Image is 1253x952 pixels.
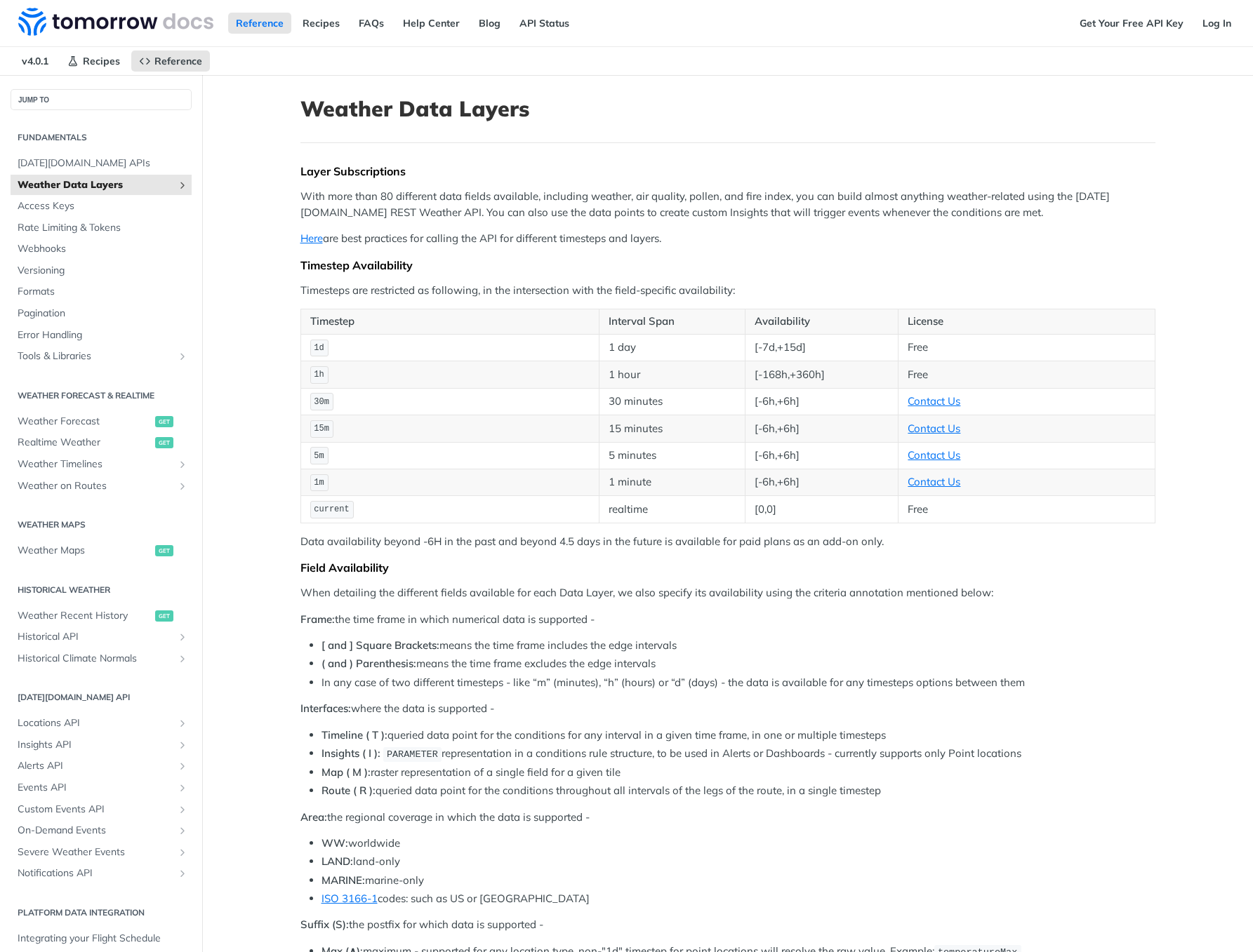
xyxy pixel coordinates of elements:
td: 5 minutes [599,442,745,469]
button: JUMP TO [11,89,192,110]
p: where the data is supported - [300,701,1155,717]
li: queried data point for the conditions throughout all intervals of the legs of the route, in a sin... [321,783,1155,799]
td: Free [899,496,1155,523]
td: Free [899,334,1155,361]
a: Insights APIShow subpages for Insights API [11,735,192,756]
th: Interval Span [599,309,745,335]
h2: Historical Weather [11,584,192,596]
a: Contact Us [908,475,960,488]
span: get [155,437,173,448]
strong: Map ( M ): [321,765,371,779]
code: current [310,501,354,518]
span: Weather Timelines [18,457,173,471]
a: Log In [1195,13,1239,34]
td: 1 day [599,334,745,361]
button: Show subpages for Custom Events API [177,804,188,815]
code: 1d [310,340,329,357]
span: Realtime Weather [18,436,152,450]
span: Weather Forecast [18,415,152,429]
td: 15 minutes [599,415,745,442]
a: Recipes [60,51,128,72]
li: land-only [321,854,1155,870]
span: Locations API [18,716,173,730]
strong: WW: [321,836,348,850]
a: Weather on RoutesShow subpages for Weather on Routes [11,476,192,497]
li: worldwide [321,836,1155,852]
button: Show subpages for Weather on Routes [177,481,188,492]
span: Recipes [83,55,120,67]
td: [-6h,+6h] [745,442,899,469]
span: Webhooks [18,242,188,256]
div: Layer Subscriptions [300,164,1155,178]
code: 30m [310,393,333,410]
span: Integrating your Flight Schedule [18,932,188,946]
span: Severe Weather Events [18,845,173,859]
h1: Weather Data Layers [300,96,1155,121]
a: Webhooks [11,239,192,260]
span: Versioning [18,264,188,278]
td: [-168h,+360h] [745,361,899,388]
h2: Fundamentals [11,131,192,144]
button: Show subpages for Historical Climate Normals [177,653,188,664]
button: Show subpages for Events API [177,782,188,793]
li: In any case of two different timesteps - like “m” (minutes), “h” (hours) or “d” (days) - the data... [321,675,1155,691]
img: Tomorrow.io Weather API Docs [18,8,213,36]
a: Reference [131,51,210,72]
div: Field Availability [300,561,1155,575]
span: get [155,545,173,556]
strong: Interfaces: [300,702,351,715]
a: Weather Recent Historyget [11,605,192,626]
li: queried data point for the conditions for any interval in a given time frame, in one or multiple ... [321,728,1155,744]
a: Notifications APIShow subpages for Notifications API [11,863,192,884]
button: Show subpages for Insights API [177,739,188,751]
td: 30 minutes [599,388,745,415]
td: Free [899,361,1155,388]
span: Formats [18,285,188,299]
a: Weather Data LayersShow subpages for Weather Data Layers [11,175,192,196]
button: Show subpages for Tools & Libraries [177,351,188,362]
td: 1 minute [599,469,745,495]
code: 1m [310,474,329,492]
td: realtime [599,496,745,523]
code: 1h [310,366,329,384]
h2: Platform DATA integration [11,906,192,919]
li: marine-only [321,873,1155,889]
a: Get Your Free API Key [1072,13,1191,34]
td: [-7d,+15d] [745,334,899,361]
strong: LAND: [321,854,353,868]
p: Timesteps are restricted as following, in the intersection with the field-specific availability: [300,283,1155,299]
h2: Weather Maps [11,518,192,531]
span: Access Keys [18,199,188,213]
strong: Route ( R ): [321,784,376,797]
a: Versioning [11,260,192,281]
span: [DATE][DOMAIN_NAME] APIs [18,156,188,170]
a: Error Handling [11,325,192,346]
td: [-6h,+6h] [745,388,899,415]
a: Formats [11,281,192,302]
a: Custom Events APIShow subpages for Custom Events API [11,799,192,820]
span: Weather Recent History [18,609,152,623]
span: Historical Climate Normals [18,652,173,666]
th: License [899,309,1155,335]
a: Weather Mapsget [11,540,192,561]
span: Error Handling [18,328,188,342]
td: [-6h,+6h] [745,415,899,442]
span: get [155,416,173,427]
button: Show subpages for Weather Data Layers [177,180,188,191]
li: raster representation of a single field for a given tile [321,765,1155,781]
p: the postfix for which data is supported - [300,917,1155,933]
a: Integrating your Flight Schedule [11,928,192,949]
a: Contact Us [908,448,960,462]
span: Pagination [18,307,188,321]
a: Recipes [295,13,347,34]
a: Historical APIShow subpages for Historical API [11,626,192,648]
p: Data availability beyond -6H in the past and beyond 4.5 days in the future is available for paid ... [300,534,1155,550]
a: API Status [512,13,577,34]
div: Timestep Availability [300,258,1155,272]
p: When detailing the different fields available for each Data Layer, we also specify its availabili... [300,585,1155,601]
strong: Insights ( I ): [321,746,380,760]
span: get [155,610,173,622]
code: 5m [310,447,329,464]
span: Tools & Libraries [18,349,173,363]
h2: [DATE][DOMAIN_NAME] API [11,691,192,704]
